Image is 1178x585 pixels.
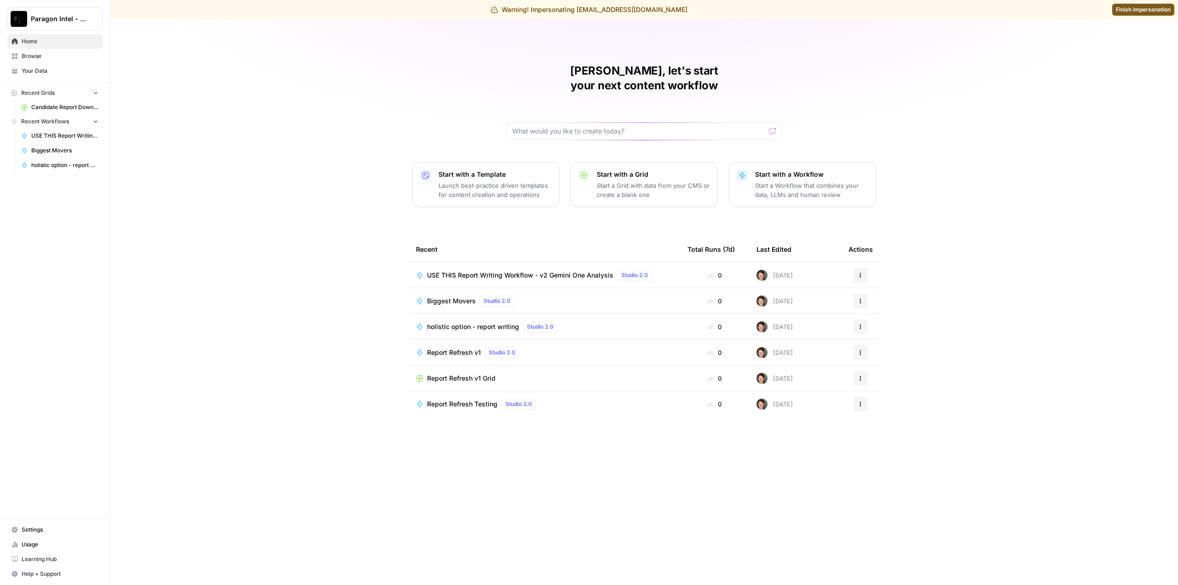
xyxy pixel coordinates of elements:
a: Report Refresh v1 Grid [416,374,673,383]
img: qw00ik6ez51o8uf7vgx83yxyzow9 [756,347,768,358]
h1: [PERSON_NAME], let's start your next content workflow [506,64,782,93]
span: Settings [22,526,98,534]
span: Help + Support [22,570,98,578]
div: Recent [416,237,673,262]
button: Start with a TemplateLaunch best-practice driven templates for content creation and operations [412,162,560,207]
div: Warning! Impersonating [EMAIL_ADDRESS][DOMAIN_NAME] [491,5,687,14]
p: Start a Grid with data from your CMS or create a blank one [597,181,710,199]
p: Launch best-practice driven templates for content creation and operations [439,181,552,199]
span: Report Refresh v1 Grid [427,374,496,383]
img: Paragon Intel - Bill / Ty / Colby R&D Logo [11,11,27,27]
span: Studio 2.0 [484,297,510,305]
input: What would you like to create today? [512,127,765,136]
a: Usage [7,537,103,552]
div: [DATE] [756,399,793,410]
a: Home [7,34,103,49]
button: Start with a WorkflowStart a Workflow that combines your data, LLMs and human review [729,162,876,207]
a: Biggest Movers [17,143,103,158]
img: qw00ik6ez51o8uf7vgx83yxyzow9 [756,295,768,307]
div: [DATE] [756,270,793,281]
div: [DATE] [756,373,793,384]
span: holistic option - report writing [31,161,98,169]
span: USE THIS Report Writing Workflow - v2 Gemini One Analysis [427,271,613,280]
span: Browse [22,52,98,60]
div: Actions [849,237,873,262]
button: Workspace: Paragon Intel - Bill / Ty / Colby R&D [7,7,103,30]
span: Home [22,37,98,46]
a: Your Data [7,64,103,78]
span: USE THIS Report Writing Workflow - v2 Gemini One Analysis [31,132,98,140]
a: Settings [7,522,103,537]
span: Candidate Report Download Sheet [31,103,98,111]
a: USE THIS Report Writing Workflow - v2 Gemini One AnalysisStudio 2.0 [416,270,673,281]
span: Usage [22,540,98,549]
a: Learning Hub [7,552,103,567]
span: Studio 2.0 [489,348,515,357]
a: holistic option - report writingStudio 2.0 [416,321,673,332]
a: Biggest MoversStudio 2.0 [416,295,673,307]
p: Start with a Workflow [755,170,868,179]
a: Report Refresh TestingStudio 2.0 [416,399,673,410]
span: Recent Workflows [21,117,69,126]
div: 0 [687,400,742,409]
span: Studio 2.0 [621,271,648,279]
span: Biggest Movers [427,296,476,306]
p: Start a Workflow that combines your data, LLMs and human review [755,181,868,199]
p: Start with a Template [439,170,552,179]
div: 0 [687,322,742,331]
div: 0 [687,271,742,280]
p: Start with a Grid [597,170,710,179]
div: [DATE] [756,295,793,307]
div: [DATE] [756,347,793,358]
a: Candidate Report Download Sheet [17,100,103,115]
span: Report Refresh Testing [427,400,497,409]
img: qw00ik6ez51o8uf7vgx83yxyzow9 [756,373,768,384]
div: Last Edited [756,237,791,262]
div: 0 [687,296,742,306]
button: Start with a GridStart a Grid with data from your CMS or create a blank one [571,162,718,207]
span: Studio 2.0 [505,400,532,408]
a: holistic option - report writing [17,158,103,173]
button: Help + Support [7,567,103,581]
span: Your Data [22,67,98,75]
span: Studio 2.0 [527,323,554,331]
span: Finish impersonation [1116,6,1171,14]
div: Total Runs (7d) [687,237,735,262]
a: Finish impersonation [1112,4,1174,16]
button: Recent Grids [7,86,103,100]
span: Learning Hub [22,555,98,563]
span: Paragon Intel - Bill / Ty / [PERSON_NAME] R&D [31,14,87,23]
a: Browse [7,49,103,64]
span: Recent Grids [21,89,55,97]
div: [DATE] [756,321,793,332]
img: qw00ik6ez51o8uf7vgx83yxyzow9 [756,270,768,281]
img: qw00ik6ez51o8uf7vgx83yxyzow9 [756,399,768,410]
img: qw00ik6ez51o8uf7vgx83yxyzow9 [756,321,768,332]
span: holistic option - report writing [427,322,519,331]
button: Recent Workflows [7,115,103,128]
a: Report Refresh v1Studio 2.0 [416,347,673,358]
div: 0 [687,348,742,357]
span: Biggest Movers [31,146,98,155]
div: 0 [687,374,742,383]
a: USE THIS Report Writing Workflow - v2 Gemini One Analysis [17,128,103,143]
span: Report Refresh v1 [427,348,481,357]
